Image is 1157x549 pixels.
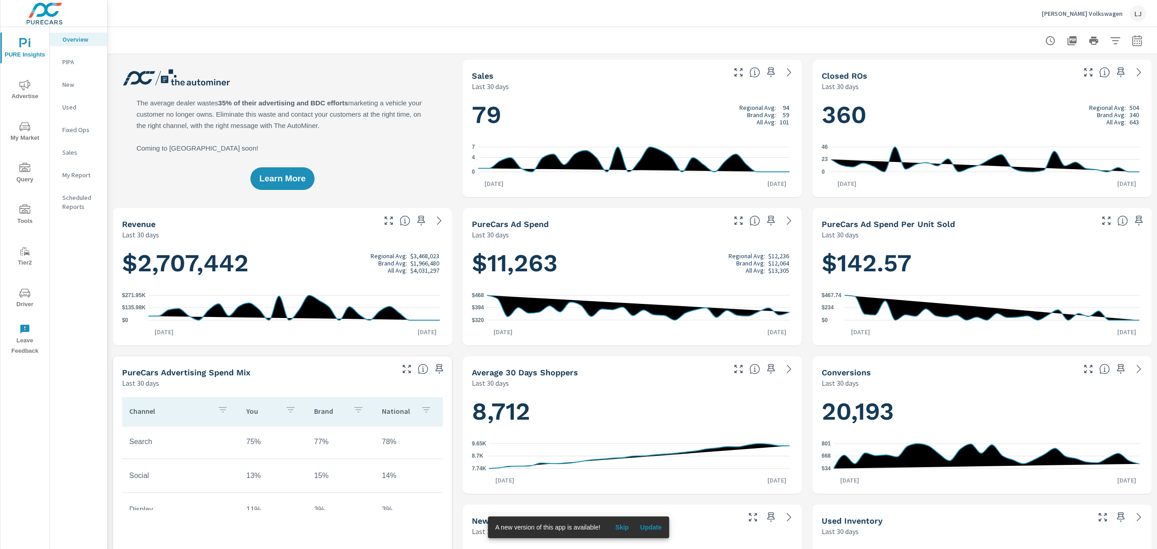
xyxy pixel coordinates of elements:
span: Average cost of advertising per each vehicle sold at the dealer over the selected date range. The... [1117,215,1128,226]
span: Number of vehicles sold by the dealership over the selected date range. [Source: This data is sou... [749,67,760,78]
h5: Used Inventory [822,516,883,525]
text: $320 [472,317,484,323]
div: My Report [50,168,107,182]
p: Regional Avg: [729,252,765,260]
button: Make Fullscreen [1081,362,1096,376]
p: National [382,407,414,416]
p: Brand Avg: [736,260,765,267]
button: Make Fullscreen [746,510,760,525]
p: Last 30 days [822,378,859,388]
p: $12,236 [768,252,789,260]
button: Select Date Range [1128,32,1146,50]
span: Save this to your personalized report [764,362,778,376]
h1: $2,707,442 [122,248,443,279]
text: 7.74K [472,465,486,472]
span: Number of Repair Orders Closed by the selected dealership group over the selected time range. [So... [1099,67,1110,78]
span: Save this to your personalized report [432,362,447,376]
span: Advertise [3,80,47,102]
p: [DATE] [761,179,793,188]
a: See more details in report [782,510,796,525]
p: Last 30 days [472,378,509,388]
p: Last 30 days [822,81,859,92]
h1: 8,712 [472,396,793,427]
text: 23 [822,156,828,163]
text: 7 [472,144,475,150]
p: Last 30 days [122,229,159,240]
span: Save this to your personalized report [414,213,428,228]
h1: $142.57 [822,248,1143,279]
a: See more details in report [432,213,447,228]
div: Overview [50,33,107,46]
button: Apply Filters [1106,32,1124,50]
span: Leave Feedback [3,324,47,356]
span: Driver [3,288,47,310]
text: 8.7K [472,453,484,459]
text: $234 [822,305,834,311]
p: Fixed Ops [62,125,100,134]
p: [DATE] [845,327,876,336]
button: Learn More [250,167,315,190]
div: New [50,78,107,91]
p: $13,305 [768,267,789,274]
p: [DATE] [1111,179,1143,188]
p: $4,031,297 [410,267,439,274]
div: Sales [50,146,107,159]
button: Print Report [1085,32,1103,50]
p: $12,064 [768,260,789,267]
p: Brand Avg: [1097,111,1126,118]
p: Channel [129,407,210,416]
p: All Avg: [1106,118,1126,126]
span: Tools [3,204,47,227]
span: Learn More [259,175,306,183]
span: The number of dealer-specified goals completed by a visitor. [Source: This data is provided by th... [1099,364,1110,374]
p: Sales [62,148,100,157]
p: Last 30 days [822,526,859,537]
p: $1,966,480 [410,260,439,267]
td: 15% [307,464,375,487]
td: 78% [375,431,442,453]
p: Overview [62,35,100,44]
span: My Market [3,121,47,143]
p: Brand Avg: [378,260,407,267]
a: See more details in report [1132,510,1146,525]
p: [PERSON_NAME] Volkswagen [1042,9,1123,18]
h5: PureCars Advertising Spend Mix [122,368,250,377]
button: Make Fullscreen [381,213,396,228]
text: 801 [822,440,831,447]
text: $468 [472,292,484,298]
p: 340 [1129,111,1139,118]
text: 668 [822,453,831,459]
button: Skip [607,520,636,535]
a: See more details in report [1132,65,1146,80]
td: 13% [239,464,307,487]
div: LJ [1130,5,1146,22]
p: 94 [783,104,789,111]
td: 75% [239,431,307,453]
p: 504 [1129,104,1139,111]
h1: $11,263 [472,248,793,279]
h5: PureCars Ad Spend Per Unit Sold [822,219,955,229]
text: $0 [122,317,128,323]
p: [DATE] [834,476,865,485]
p: Brand Avg: [747,111,776,118]
span: Tier2 [3,246,47,268]
h5: PureCars Ad Spend [472,219,549,229]
div: Scheduled Reports [50,191,107,213]
h5: Average 30 Days Shoppers [472,368,578,377]
span: Save this to your personalized report [764,510,778,525]
text: 534 [822,465,831,472]
p: Scheduled Reports [62,193,100,211]
button: Update [636,520,665,535]
text: 0 [822,169,825,175]
p: [DATE] [1111,327,1143,336]
span: Save this to your personalized report [1114,510,1128,525]
p: Last 30 days [122,378,159,388]
p: [DATE] [478,179,510,188]
a: See more details in report [1132,362,1146,376]
p: [DATE] [487,327,519,336]
p: You [246,407,278,416]
p: Last 30 days [472,229,509,240]
text: 4 [472,155,475,161]
button: Make Fullscreen [731,65,746,80]
p: New [62,80,100,89]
